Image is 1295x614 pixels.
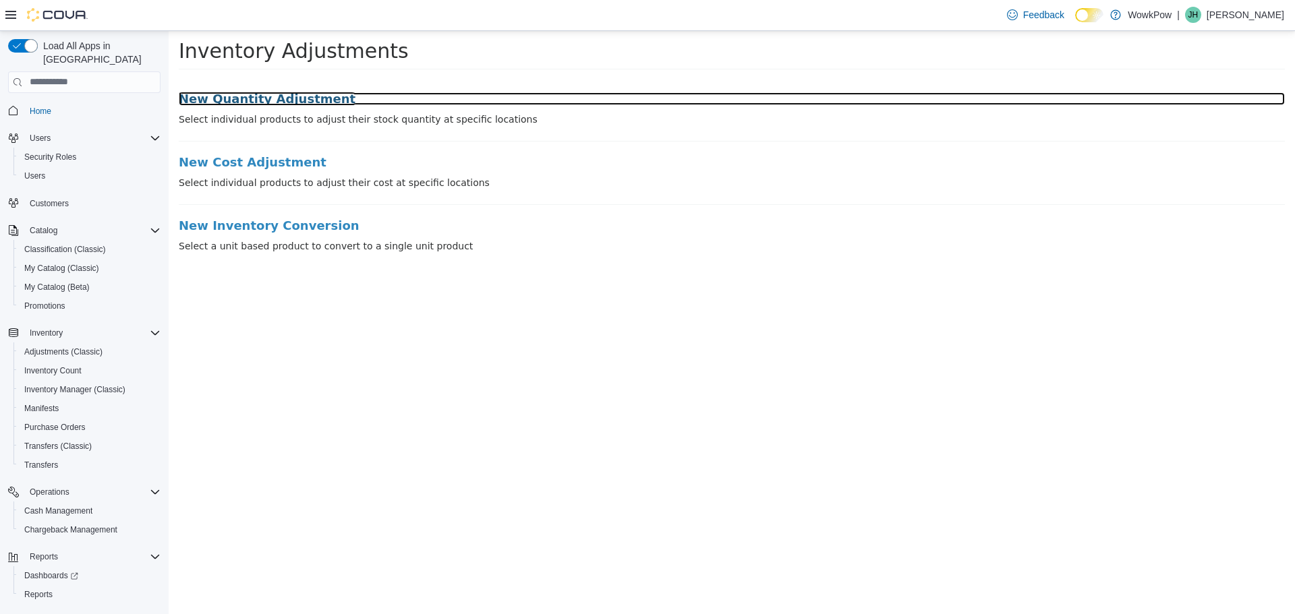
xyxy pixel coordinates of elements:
[19,419,161,435] span: Purchase Orders
[1075,8,1103,22] input: Dark Mode
[24,195,74,212] a: Customers
[19,279,161,295] span: My Catalog (Beta)
[38,39,161,66] span: Load All Apps in [GEOGRAPHIC_DATA]
[1023,8,1064,22] span: Feedback
[24,484,75,500] button: Operations
[19,344,108,360] a: Adjustments (Classic)
[10,8,240,32] span: Inventory Adjustments
[19,503,161,519] span: Cash Management
[19,400,161,417] span: Manifests
[3,101,166,121] button: Home
[19,522,161,538] span: Chargeback Management
[24,263,99,274] span: My Catalog (Classic)
[24,195,161,212] span: Customers
[24,460,58,470] span: Transfers
[19,503,98,519] a: Cash Management
[10,188,1116,202] a: New Inventory Conversion
[10,145,1116,159] p: Select individual products to adjust their cost at specific locations
[1128,7,1172,23] p: WowkPow
[19,241,111,257] a: Classification (Classic)
[24,102,161,119] span: Home
[19,522,123,538] a: Chargeback Management
[19,363,87,379] a: Inventory Count
[3,193,166,213] button: Customers
[24,244,106,255] span: Classification (Classic)
[24,441,92,452] span: Transfers (Classic)
[24,384,125,395] span: Inventory Manager (Classic)
[24,130,56,146] button: Users
[27,8,88,22] img: Cova
[24,589,53,600] span: Reports
[3,324,166,342] button: Inventory
[3,483,166,501] button: Operations
[19,457,63,473] a: Transfers
[13,297,166,315] button: Promotions
[19,344,161,360] span: Adjustments (Classic)
[13,148,166,166] button: Security Roles
[1185,7,1201,23] div: Jenny Hart
[24,570,78,581] span: Dashboards
[1188,7,1199,23] span: JH
[19,298,161,314] span: Promotions
[19,567,161,584] span: Dashboards
[13,342,166,361] button: Adjustments (Classic)
[13,278,166,297] button: My Catalog (Beta)
[13,585,166,604] button: Reports
[24,222,63,239] button: Catalog
[24,301,65,311] span: Promotions
[13,380,166,399] button: Inventory Manager (Classic)
[1002,1,1070,28] a: Feedback
[10,125,1116,138] a: New Cost Adjustment
[13,166,166,185] button: Users
[19,419,91,435] a: Purchase Orders
[24,549,161,565] span: Reports
[13,520,166,539] button: Chargeback Management
[13,399,166,418] button: Manifests
[24,103,57,119] a: Home
[30,487,69,497] span: Operations
[19,381,131,398] a: Inventory Manager (Classic)
[13,361,166,380] button: Inventory Count
[30,198,69,209] span: Customers
[24,403,59,414] span: Manifests
[30,225,57,236] span: Catalog
[10,82,1116,96] p: Select individual products to adjust their stock quantity at specific locations
[19,457,161,473] span: Transfers
[24,325,68,341] button: Inventory
[19,438,161,454] span: Transfers (Classic)
[19,168,161,184] span: Users
[24,549,63,565] button: Reports
[30,133,51,144] span: Users
[19,381,161,398] span: Inventory Manager (Classic)
[13,259,166,278] button: My Catalog (Classic)
[1207,7,1284,23] p: [PERSON_NAME]
[24,282,90,293] span: My Catalog (Beta)
[24,152,76,162] span: Security Roles
[24,422,86,433] span: Purchase Orders
[1177,7,1180,23] p: |
[19,149,82,165] a: Security Roles
[24,325,161,341] span: Inventory
[13,418,166,437] button: Purchase Orders
[19,149,161,165] span: Security Roles
[10,208,1116,222] p: Select a unit based product to convert to a single unit product
[30,551,58,562] span: Reports
[19,260,105,276] a: My Catalog (Classic)
[24,346,103,357] span: Adjustments (Classic)
[24,365,82,376] span: Inventory Count
[19,586,161,603] span: Reports
[19,241,161,257] span: Classification (Classic)
[19,298,71,314] a: Promotions
[24,222,161,239] span: Catalog
[3,129,166,148] button: Users
[13,566,166,585] a: Dashboards
[10,61,1116,75] a: New Quantity Adjustment
[30,328,63,338] span: Inventory
[24,505,92,516] span: Cash Management
[24,171,45,181] span: Users
[19,168,51,184] a: Users
[19,363,161,379] span: Inventory Count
